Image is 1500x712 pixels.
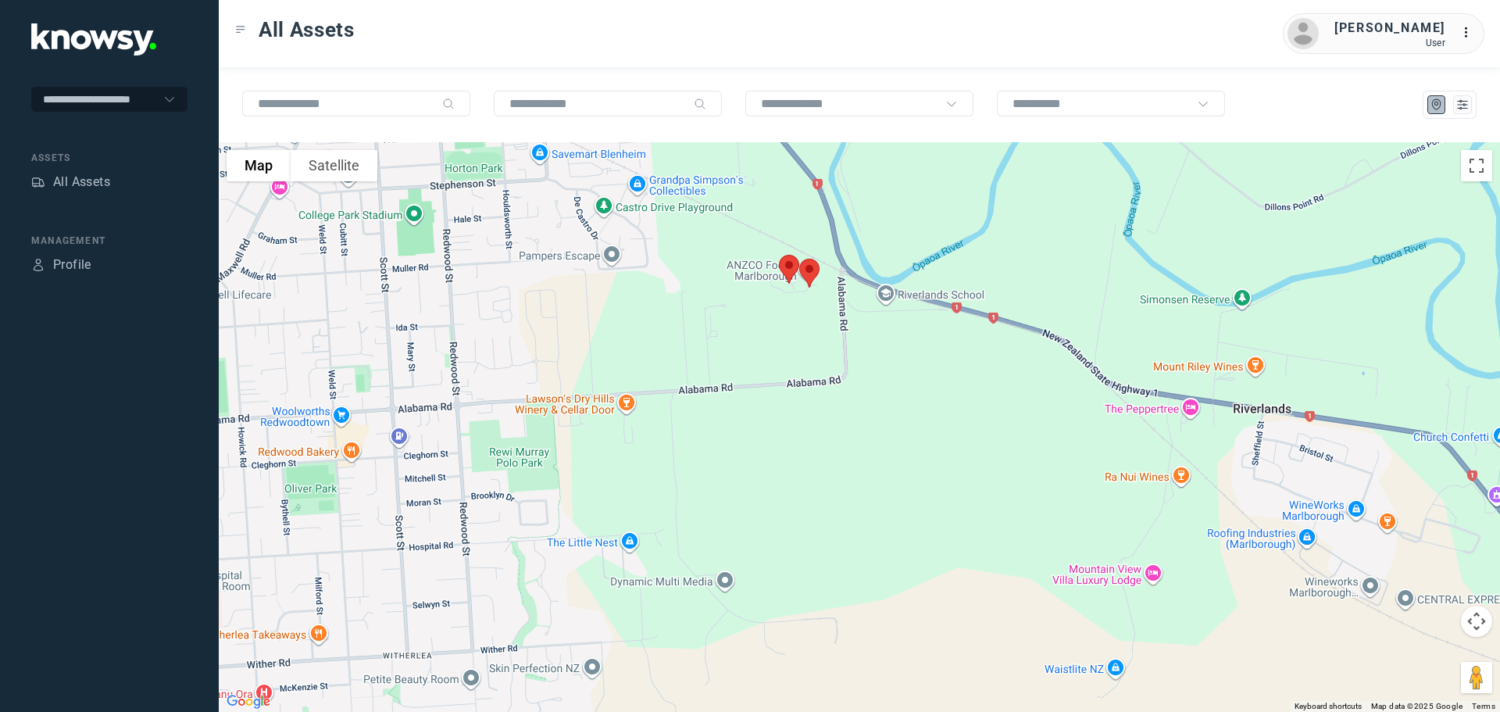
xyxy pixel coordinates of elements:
img: avatar.png [1287,18,1319,49]
div: User [1334,38,1445,48]
button: Map camera controls [1461,606,1492,637]
div: Profile [31,258,45,272]
div: Assets [31,175,45,189]
button: Show street map [227,150,291,181]
button: Show satellite imagery [291,150,377,181]
div: Assets [31,151,187,165]
tspan: ... [1462,27,1477,38]
div: All Assets [53,173,110,191]
a: Open this area in Google Maps (opens a new window) [223,692,274,712]
div: Toggle Menu [235,24,246,35]
div: Search [442,98,455,110]
div: Search [694,98,706,110]
a: AssetsAll Assets [31,173,110,191]
div: List [1455,98,1470,112]
span: Map data ©2025 Google [1371,702,1462,710]
button: Drag Pegman onto the map to open Street View [1461,662,1492,693]
div: : [1461,23,1480,45]
a: Terms (opens in new tab) [1472,702,1495,710]
button: Keyboard shortcuts [1295,701,1362,712]
div: [PERSON_NAME] [1334,19,1445,38]
div: Map [1430,98,1444,112]
div: : [1461,23,1480,42]
img: Google [223,692,274,712]
button: Toggle fullscreen view [1461,150,1492,181]
a: ProfileProfile [31,256,91,274]
div: Profile [53,256,91,274]
span: All Assets [259,16,355,44]
img: Application Logo [31,23,156,55]
div: Management [31,234,187,248]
